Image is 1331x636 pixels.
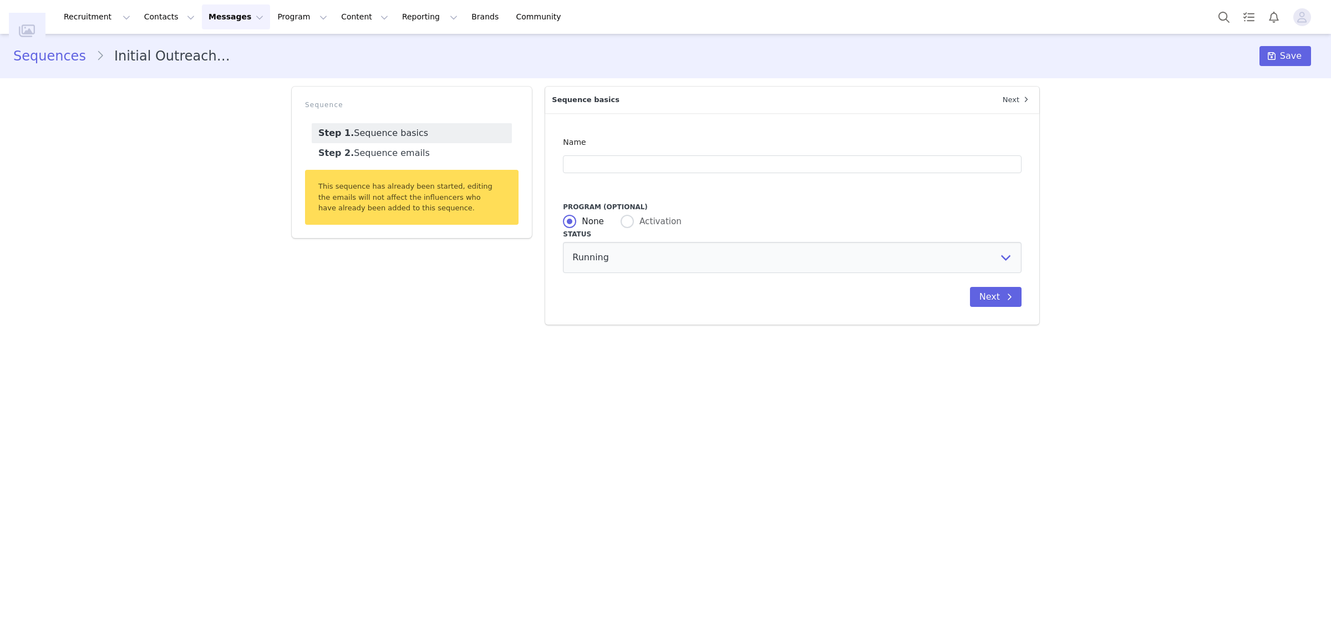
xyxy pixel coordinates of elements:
strong: Step 1. [318,128,354,138]
label: Status [563,229,1022,239]
button: Program [271,4,334,29]
p: Sequence basics [545,87,995,113]
button: Content [334,4,395,29]
div: This sequence has already been started, editing the emails will not affect the influencers who ha... [305,170,519,225]
a: Sequences [13,46,96,66]
span: Save [1280,49,1302,63]
div: avatar [1297,8,1307,26]
a: Sequence basics [312,123,512,143]
strong: Step 2. [318,148,354,158]
button: Next [970,287,1022,307]
button: Notifications [1262,4,1286,29]
a: Sequence emails [312,143,512,163]
a: Tasks [1237,4,1261,29]
p: Sequence [305,100,519,110]
button: Messages [202,4,270,29]
label: Program (optional) [563,202,1022,212]
button: Save [1259,46,1311,66]
button: Recruitment [57,4,137,29]
label: Name [563,138,591,147]
a: Community [510,4,573,29]
button: Search [1212,4,1236,29]
a: Next [996,87,1039,113]
span: Activation [634,216,682,226]
button: Reporting [395,4,464,29]
button: Profile [1287,8,1322,26]
a: Brands [465,4,509,29]
span: None [576,216,604,226]
button: Contacts [138,4,201,29]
